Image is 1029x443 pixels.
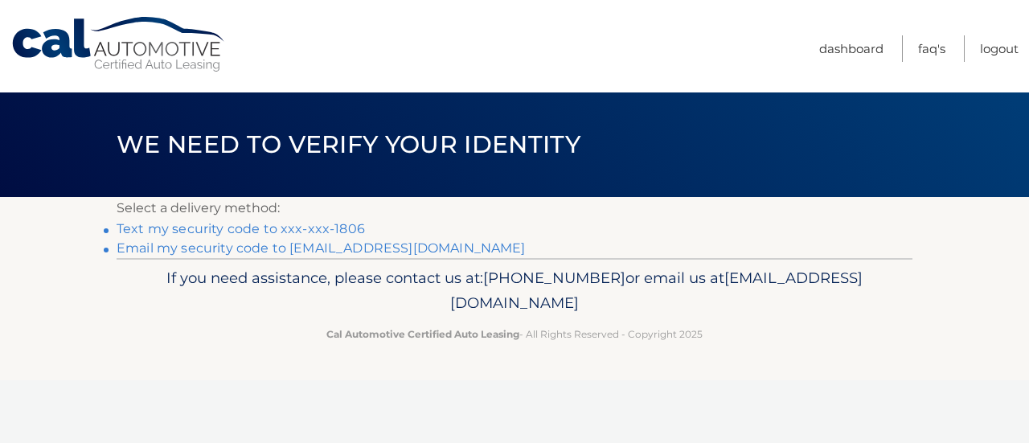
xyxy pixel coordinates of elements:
[918,35,945,62] a: FAQ's
[326,328,519,340] strong: Cal Automotive Certified Auto Leasing
[483,269,625,287] span: [PHONE_NUMBER]
[117,197,912,219] p: Select a delivery method:
[10,16,228,73] a: Cal Automotive
[117,221,365,236] a: Text my security code to xxx-xxx-1806
[117,129,580,159] span: We need to verify your identity
[117,240,526,256] a: Email my security code to [EMAIL_ADDRESS][DOMAIN_NAME]
[127,265,902,317] p: If you need assistance, please contact us at: or email us at
[819,35,883,62] a: Dashboard
[980,35,1019,62] a: Logout
[127,326,902,343] p: - All Rights Reserved - Copyright 2025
